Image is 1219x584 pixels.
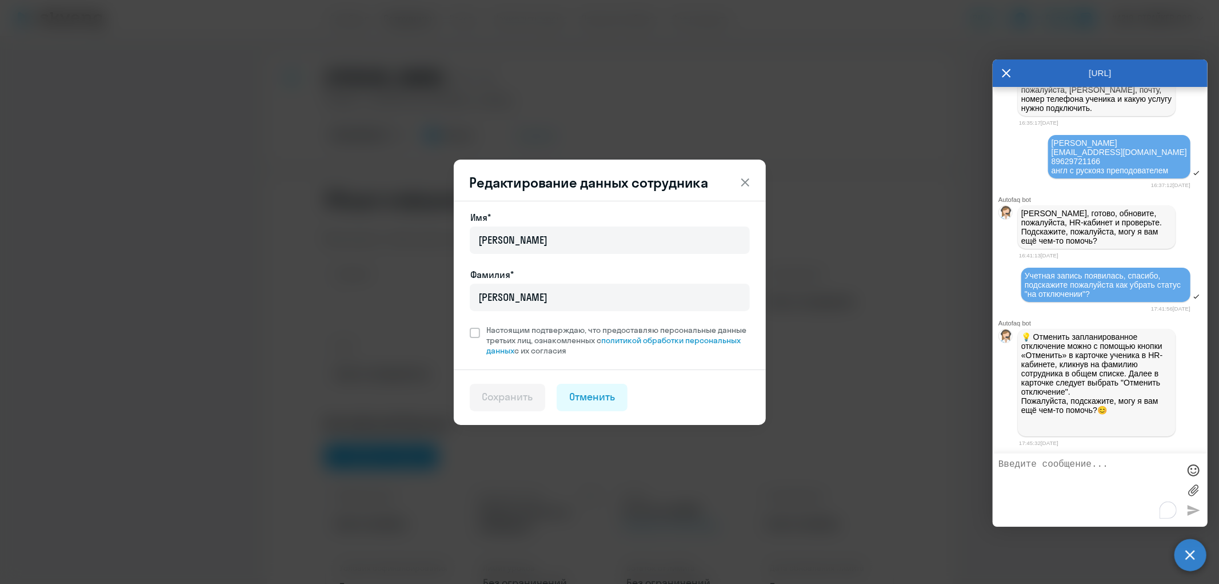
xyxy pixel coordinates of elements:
div: Сохранить [482,390,533,404]
p: [PERSON_NAME], подскажите, пожалуйста, [PERSON_NAME], почту, номер телефона ученика и какую услуг... [1021,76,1172,113]
label: Фамилия* [471,268,514,281]
button: Сохранить [470,384,546,411]
span: Настоящим подтверждаю, что предоставляю персональные данные третьих лиц, ознакомленных с с их сог... [487,325,750,356]
div: Отменить [569,390,615,404]
p: 💡 Отменить запланированное отключение можно с помощью кнопки «Отменить» в карточке ученика в HR-к... [1021,332,1172,396]
time: 17:41:56[DATE] [1151,305,1190,312]
a: политикой обработки персональных данных [487,335,741,356]
time: 17:45:32[DATE] [1019,440,1058,446]
div: Autofaq bot [998,320,1208,327]
div: Autofaq bot [998,196,1208,203]
label: Лимит 10 файлов [1185,482,1202,499]
time: 16:41:13[DATE] [1019,252,1058,259]
span: Учетная запись появилась, спасибо, подскажите пожалуйста как убрать статус "на отключении"? [1025,271,1183,299]
img: bot avatar [999,329,1013,346]
header: Редактирование данных сотрудника [454,173,766,192]
span: [PERSON_NAME] [EMAIL_ADDRESS][DOMAIN_NAME] 89629721166 англ с рускояз преподователем [1052,138,1187,175]
p: Пожалуйста, подскажите, могу я вам ещё чем-то помочь?😊 [1021,396,1172,415]
button: Отменить [557,384,628,411]
textarea: To enrich screen reader interactions, please activate Accessibility in Grammarly extension settings [998,459,1179,521]
time: 16:35:17[DATE] [1019,120,1058,126]
img: bot avatar [999,206,1013,223]
p: [PERSON_NAME], готово, обновите, пожалуйста, HR-кабинет и проверьте. Подскажите, пожалуйста, могу... [1021,209,1172,245]
time: 16:37:12[DATE] [1151,182,1190,188]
